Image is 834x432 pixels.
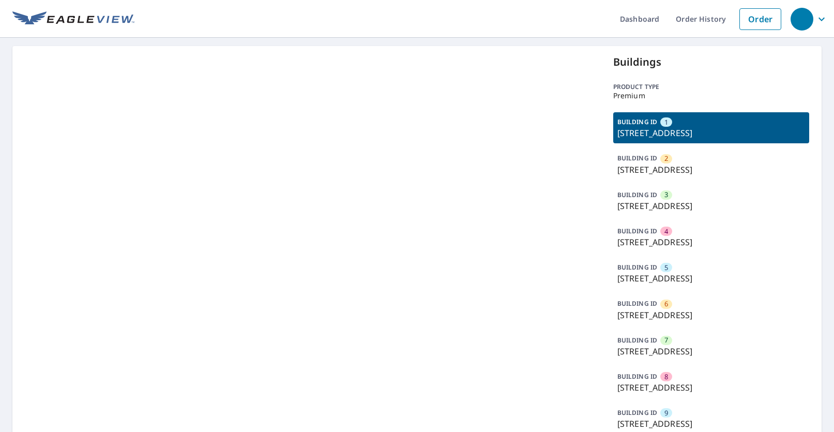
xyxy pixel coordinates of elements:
[617,345,805,357] p: [STREET_ADDRESS]
[613,54,809,70] p: Buildings
[617,117,657,126] p: BUILDING ID
[617,372,657,381] p: BUILDING ID
[617,200,805,212] p: [STREET_ADDRESS]
[617,263,657,272] p: BUILDING ID
[617,309,805,321] p: [STREET_ADDRESS]
[617,299,657,308] p: BUILDING ID
[617,236,805,248] p: [STREET_ADDRESS]
[664,372,668,382] span: 8
[664,227,668,236] span: 4
[664,408,668,418] span: 9
[664,299,668,309] span: 6
[12,11,134,27] img: EV Logo
[664,154,668,163] span: 2
[613,92,809,100] p: Premium
[617,163,805,176] p: [STREET_ADDRESS]
[617,336,657,345] p: BUILDING ID
[664,263,668,273] span: 5
[617,127,805,139] p: [STREET_ADDRESS]
[617,190,657,199] p: BUILDING ID
[613,82,809,92] p: Product type
[617,272,805,285] p: [STREET_ADDRESS]
[617,381,805,394] p: [STREET_ADDRESS]
[664,117,668,127] span: 1
[617,408,657,417] p: BUILDING ID
[617,154,657,162] p: BUILDING ID
[664,335,668,345] span: 7
[617,227,657,235] p: BUILDING ID
[617,418,805,430] p: [STREET_ADDRESS]
[664,190,668,200] span: 3
[739,8,781,30] a: Order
